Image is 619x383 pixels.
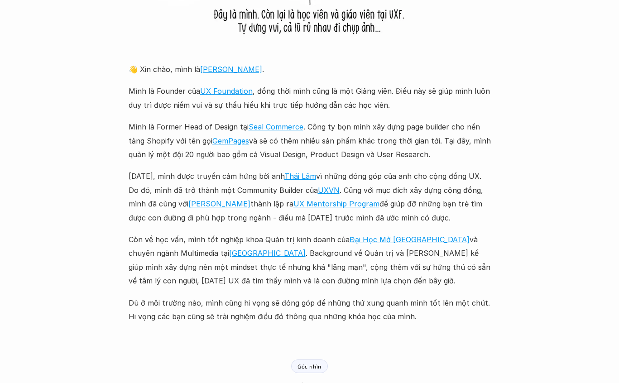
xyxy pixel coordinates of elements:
p: Mình là Former Head of Design tại . Công ty bọn mình xây dựng page builder cho nền tảng Shopify v... [129,120,491,161]
p: Dù ở môi trường nào, mình cũng hi vọng sẽ đóng góp để những thứ xung quanh mình tốt lên một chút.... [129,296,491,324]
a: Thái Lâm [284,172,316,181]
p: [DATE], mình được truyền cảm hứng bởi anh vì những đóng góp của anh cho cộng đồng UX. Do đó, mình... [129,169,491,225]
a: GemPages [212,136,249,145]
a: [PERSON_NAME] [200,65,262,74]
a: [GEOGRAPHIC_DATA] [229,249,306,258]
p: Góc nhìn [298,363,321,369]
a: UXVN [318,186,340,195]
a: Seal Commerce [249,122,303,131]
p: Mình là Founder của , đồng thời mình cũng là một Giảng viên. Điều này sẽ giúp mình luôn duy trì đ... [129,84,491,112]
a: Đại Học Mở [GEOGRAPHIC_DATA] [350,235,470,244]
a: UX Mentorship Program [293,199,379,208]
a: UX Foundation [200,86,253,96]
p: Còn về học vấn, mình tốt nghiệp khoa Quản trị kinh doanh của và chuyên ngành Multimedia tại . Bac... [129,233,491,288]
p: 👋 Xin chào, mình là . [129,62,491,76]
a: [PERSON_NAME] [188,199,250,208]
